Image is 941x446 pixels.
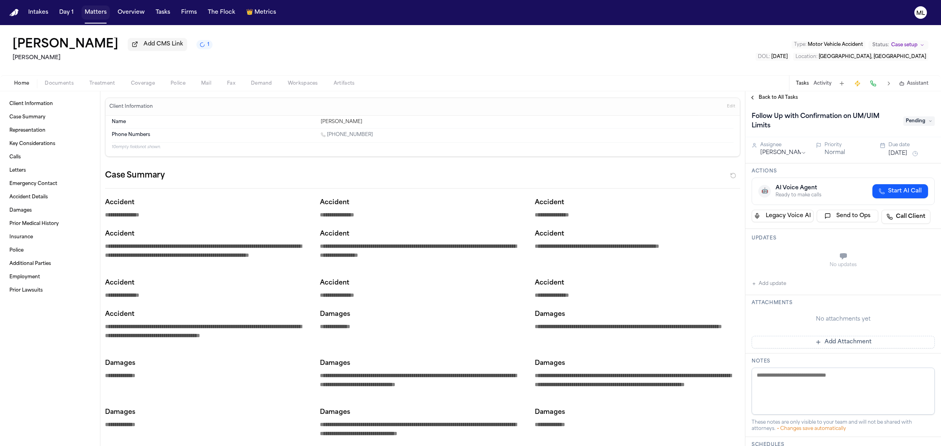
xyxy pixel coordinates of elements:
span: Workspaces [288,80,318,87]
p: Accident [105,229,311,239]
div: Priority [825,142,871,148]
div: These notes are only visible to your team and will not be shared with attorneys. [752,419,935,432]
div: No updates [752,262,935,268]
p: Damages [105,408,311,417]
p: Accident [320,278,525,288]
h1: Follow Up with Confirmation on UM/UIM Limits [748,110,899,132]
span: [DATE] [771,54,788,59]
button: Tasks [796,80,809,87]
button: Edit DOL: 2025-06-24 [756,53,790,61]
div: AI Voice Agent [776,184,821,192]
span: Mail [201,80,211,87]
div: Due date [888,142,935,148]
a: Home [9,9,19,16]
button: Make a Call [868,78,879,89]
p: Damages [320,359,525,368]
a: Additional Parties [6,257,94,270]
button: Add Task [836,78,847,89]
span: DOL : [758,54,770,59]
span: Assistant [907,80,928,87]
a: Call Client [881,210,930,224]
button: Edit matter name [13,38,118,52]
span: • Changes save automatically [777,426,846,431]
h1: [PERSON_NAME] [13,38,118,52]
a: Letters [6,164,94,177]
span: Coverage [131,80,155,87]
a: Calls [6,151,94,163]
a: Client Information [6,98,94,110]
a: Damages [6,204,94,217]
a: Prior Lawsuits [6,284,94,297]
a: Police [6,244,94,257]
div: No attachments yet [752,315,935,323]
p: Accident [320,229,525,239]
p: Accident [320,198,525,207]
span: [GEOGRAPHIC_DATA], [GEOGRAPHIC_DATA] [819,54,926,59]
a: Overview [114,5,148,20]
span: Add CMS Link [144,40,183,48]
button: Normal [825,149,845,157]
p: Damages [535,310,740,319]
button: Day 1 [56,5,77,20]
a: Accident Details [6,191,94,203]
span: Status: [872,42,889,48]
button: Back to All Tasks [745,94,802,101]
div: Ready to make calls [776,192,821,198]
span: Location : [796,54,817,59]
a: Tasks [153,5,173,20]
div: Assignee [760,142,807,148]
a: Insurance [6,231,94,243]
a: crownMetrics [243,5,279,20]
a: Key Considerations [6,138,94,150]
button: The Flock [205,5,238,20]
p: Damages [535,359,740,368]
h3: Attachments [752,300,935,306]
button: Add CMS Link [128,38,187,51]
span: Police [171,80,185,87]
span: Documents [45,80,74,87]
button: Edit Type: Motor Vehicle Accident [792,41,865,49]
span: Motor Vehicle Accident [808,42,863,47]
button: Add update [752,279,786,288]
span: Phone Numbers [112,132,150,138]
h3: Client Information [108,103,154,110]
a: Emergency Contact [6,178,94,190]
h2: [PERSON_NAME] [13,53,213,63]
span: Pending [903,116,935,126]
p: Damages [320,408,525,417]
span: 🤖 [761,187,768,195]
p: Accident [105,310,311,319]
span: Treatment [89,80,115,87]
span: Demand [251,80,272,87]
span: Edit [727,104,735,109]
button: Create Immediate Task [852,78,863,89]
dt: Name [112,119,316,125]
span: Fax [227,80,235,87]
button: 1 active task [196,40,213,49]
p: Damages [535,408,740,417]
p: Damages [320,310,525,319]
button: Send to Ops [817,210,879,222]
a: Prior Medical History [6,218,94,230]
button: [DATE] [888,150,907,158]
button: Edit [725,100,738,113]
p: Accident [535,198,740,207]
button: Assistant [899,80,928,87]
h3: Updates [752,235,935,241]
span: Start AI Call [888,187,922,195]
a: Case Summary [6,111,94,123]
button: Change status from Case setup [868,40,928,50]
p: Accident [105,198,311,207]
button: Snooze task [910,149,920,158]
button: Matters [82,5,110,20]
span: Home [14,80,29,87]
button: Start AI Call [872,184,928,198]
span: Artifacts [334,80,355,87]
button: Legacy Voice AI [752,210,814,222]
div: [PERSON_NAME] [321,119,734,125]
p: 10 empty fields not shown. [112,144,734,150]
p: Accident [105,278,311,288]
span: 1 [207,42,209,48]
